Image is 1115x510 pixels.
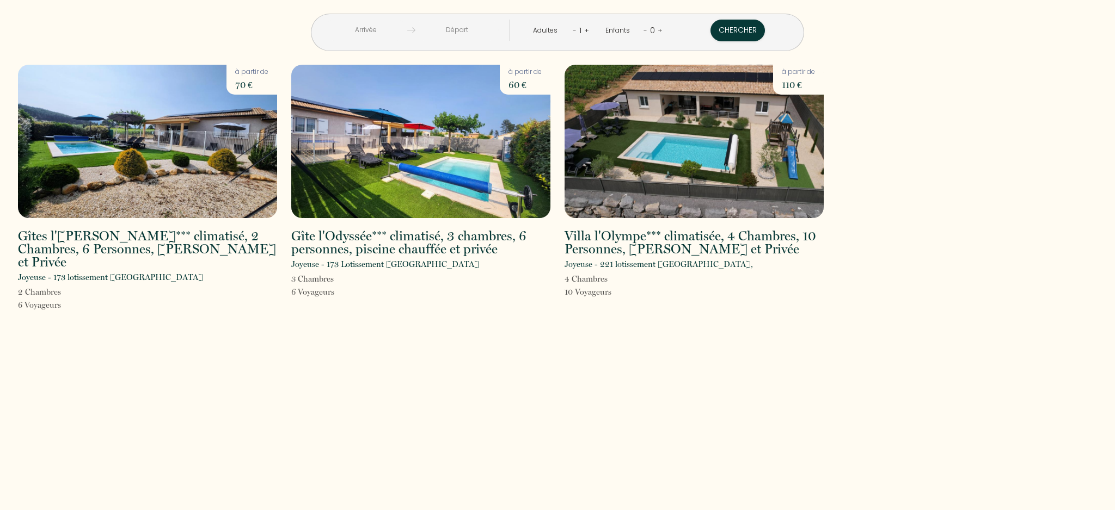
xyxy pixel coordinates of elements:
[291,285,334,298] p: 6 Voyageur
[584,25,589,35] a: +
[291,258,479,271] p: Joyeuse - 173 Lotissement [GEOGRAPHIC_DATA]
[782,77,815,92] p: 110 €
[330,274,334,284] span: s
[324,20,407,41] input: Arrivée
[235,77,268,92] p: 70 €
[647,22,658,39] div: 0
[58,287,61,297] span: s
[291,65,550,218] img: rental-image
[565,258,753,271] p: Joyeuse - 221 lotissement [GEOGRAPHIC_DATA],
[18,65,277,218] img: rental-image
[18,271,203,284] p: Joyeuse - 173 lotissement [GEOGRAPHIC_DATA]
[710,20,765,41] button: Chercher
[782,67,815,77] p: à partir de
[577,22,584,39] div: 1
[605,26,634,36] div: Enfants
[58,300,61,310] span: s
[565,229,824,256] h2: Villa l'Olympe*** climatisée, 4 Chambres, 10 Personnes, [PERSON_NAME] et Privée
[407,26,415,34] img: guests
[18,229,277,269] h2: Gîtes l'[PERSON_NAME]*** climatisé, 2 Chambres, 6 Personnes, [PERSON_NAME] et Privée
[644,25,647,35] a: -
[658,25,663,35] a: +
[291,272,334,285] p: 3 Chambre
[573,25,577,35] a: -
[509,77,542,92] p: 60 €
[331,287,334,297] span: s
[235,67,268,77] p: à partir de
[604,274,608,284] span: s
[608,287,611,297] span: s
[18,285,61,298] p: 2 Chambre
[415,20,499,41] input: Départ
[533,26,561,36] div: Adultes
[565,272,611,285] p: 4 Chambre
[509,67,542,77] p: à partir de
[565,65,824,218] img: rental-image
[565,285,611,298] p: 10 Voyageur
[18,298,61,312] p: 6 Voyageur
[291,229,550,256] h2: Gîte l'Odyssée*** climatisé, 3 chambres, 6 personnes, piscine chauffée et privée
